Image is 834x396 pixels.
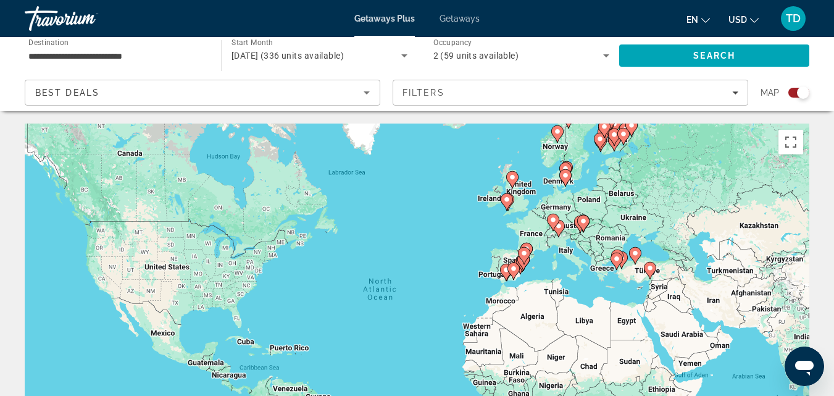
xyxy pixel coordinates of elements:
a: Travorium [25,2,148,35]
mat-select: Sort by [35,85,370,100]
span: Search [693,51,735,61]
input: Select destination [28,49,205,64]
span: Best Deals [35,88,99,98]
span: [DATE] (336 units available) [231,51,344,61]
button: Toggle fullscreen view [778,130,803,154]
button: Filters [393,80,748,106]
span: TD [786,12,801,25]
span: 2 (59 units available) [433,51,519,61]
button: Change language [686,11,710,28]
button: User Menu [777,6,809,32]
a: Getaways Plus [354,14,415,23]
button: Change currency [728,11,759,28]
span: Map [761,84,779,101]
span: Filters [402,88,444,98]
a: Getaways [440,14,480,23]
iframe: Button to launch messaging window [785,347,824,386]
span: USD [728,15,747,25]
span: Destination [28,38,69,46]
span: en [686,15,698,25]
button: Search [619,44,809,67]
span: Start Month [231,38,273,47]
span: Occupancy [433,38,472,47]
